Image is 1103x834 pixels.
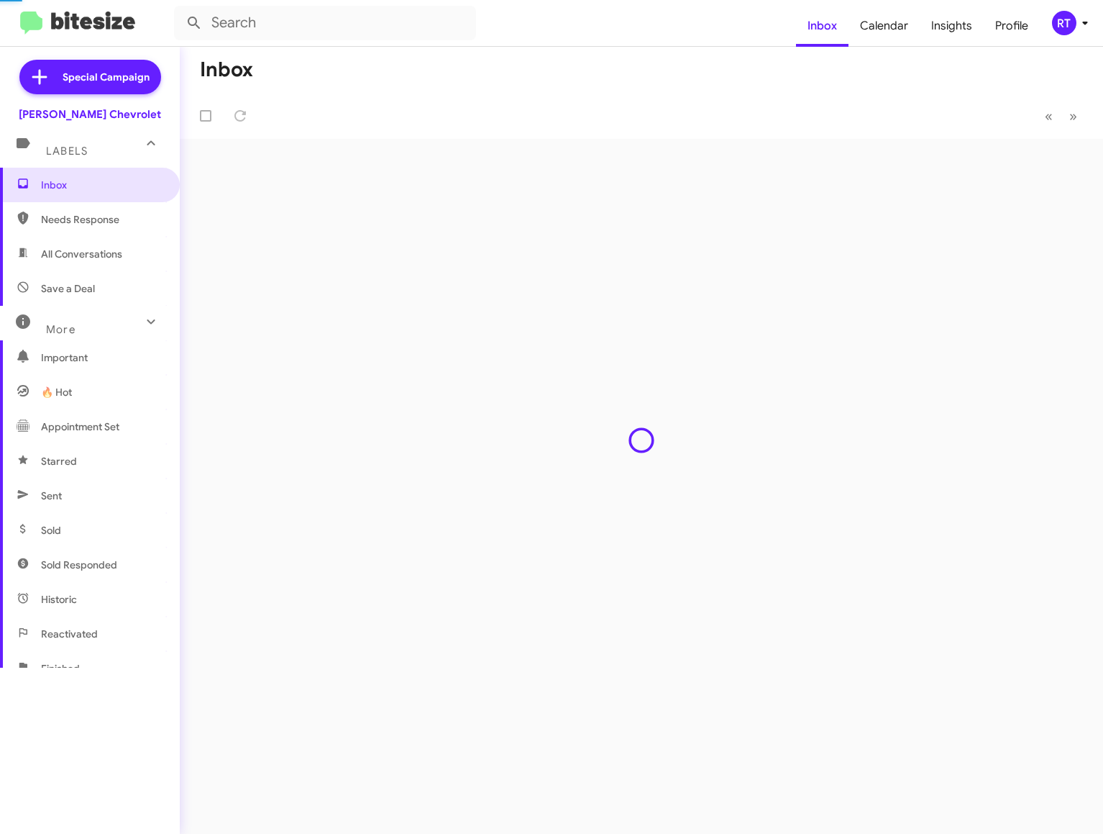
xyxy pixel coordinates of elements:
[1061,101,1086,131] button: Next
[41,627,98,641] span: Reactivated
[41,489,62,503] span: Sent
[41,420,119,434] span: Appointment Set
[1037,101,1086,131] nav: Page navigation example
[41,558,117,572] span: Sold Responded
[41,281,95,296] span: Save a Deal
[41,523,61,538] span: Sold
[41,385,72,399] span: 🔥 Hot
[1052,11,1076,35] div: RT
[174,6,476,40] input: Search
[41,350,163,365] span: Important
[848,5,920,47] a: Calendar
[1036,101,1061,131] button: Previous
[1045,107,1053,125] span: «
[19,60,161,94] a: Special Campaign
[41,592,77,607] span: Historic
[41,661,80,676] span: Finished
[984,5,1040,47] a: Profile
[41,178,163,192] span: Inbox
[796,5,848,47] a: Inbox
[1069,107,1077,125] span: »
[19,107,161,122] div: [PERSON_NAME] Chevrolet
[1040,11,1087,35] button: RT
[200,58,253,81] h1: Inbox
[41,212,163,227] span: Needs Response
[41,454,77,468] span: Starred
[63,70,150,84] span: Special Campaign
[46,323,75,336] span: More
[46,145,88,158] span: Labels
[920,5,984,47] a: Insights
[41,247,122,261] span: All Conversations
